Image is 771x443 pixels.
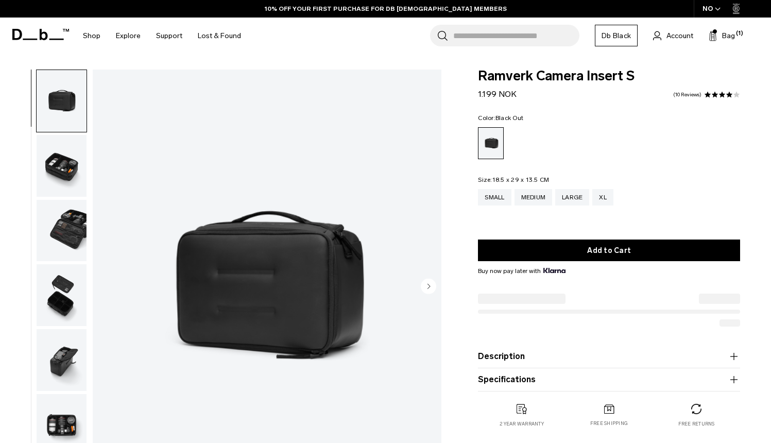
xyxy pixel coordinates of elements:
[736,29,743,38] span: (1)
[590,420,628,427] p: Free shipping
[515,189,553,206] a: Medium
[709,29,735,42] button: Bag (1)
[37,264,87,326] img: Ramverk Camera Insert S Black Out
[37,70,87,132] img: Ramverk Camera Insert S Black Out
[653,29,693,42] a: Account
[478,115,523,121] legend: Color:
[666,30,693,41] span: Account
[495,114,523,122] span: Black Out
[36,134,87,197] button: Ramverk Camera Insert S Black Out
[36,329,87,391] button: Ramverk Camera Insert S Black Out
[595,25,638,46] a: Db Black
[478,70,740,83] span: Ramverk Camera Insert S
[478,177,549,183] legend: Size:
[543,268,566,273] img: {"height" => 20, "alt" => "Klarna"}
[36,70,87,132] button: Ramverk Camera Insert S Black Out
[37,200,87,262] img: Ramverk Camera Insert S Black Out
[478,127,504,159] a: Black Out
[492,176,550,183] span: 18.5 x 29 x 13.5 CM
[156,18,182,54] a: Support
[478,350,740,363] button: Description
[478,89,517,99] span: 1.199 NOK
[478,373,740,386] button: Specifications
[722,30,735,41] span: Bag
[478,240,740,261] button: Add to Cart
[198,18,241,54] a: Lost & Found
[555,189,589,206] a: Large
[500,420,544,428] p: 2 year warranty
[478,189,511,206] a: Small
[421,278,436,296] button: Next slide
[37,329,87,391] img: Ramverk Camera Insert S Black Out
[592,189,613,206] a: XL
[265,4,507,13] a: 10% OFF YOUR FIRST PURCHASE FOR DB [DEMOGRAPHIC_DATA] MEMBERS
[673,92,701,97] a: 10 reviews
[75,18,249,54] nav: Main Navigation
[36,199,87,262] button: Ramverk Camera Insert S Black Out
[37,135,87,197] img: Ramverk Camera Insert S Black Out
[116,18,141,54] a: Explore
[478,266,566,276] span: Buy now pay later with
[36,264,87,327] button: Ramverk Camera Insert S Black Out
[83,18,100,54] a: Shop
[678,420,715,428] p: Free returns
